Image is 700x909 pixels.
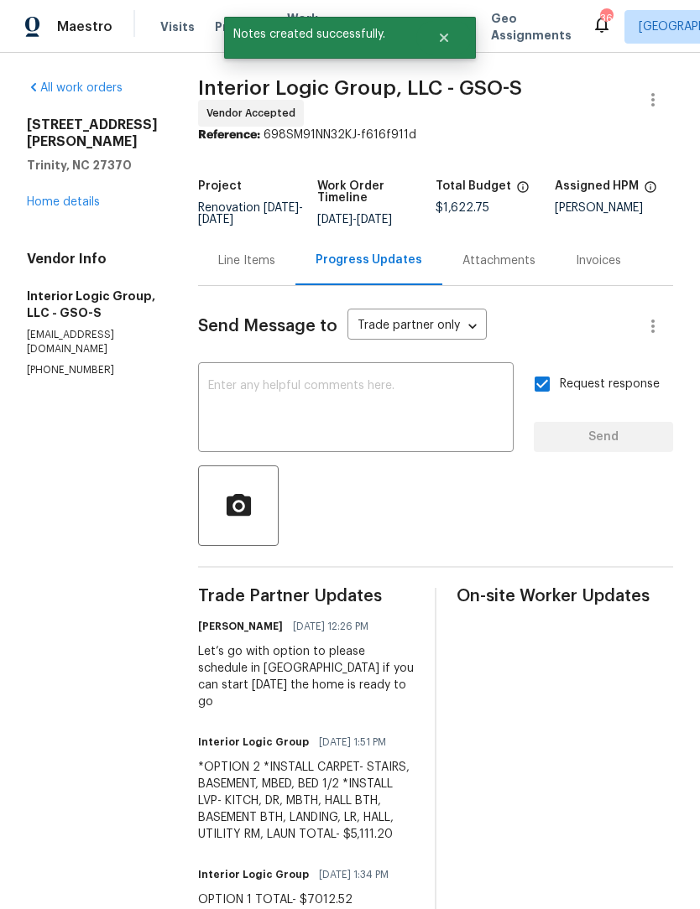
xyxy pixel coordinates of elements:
span: The total cost of line items that have been proposed by Opendoor. This sum includes line items th... [516,180,530,202]
div: 36 [600,10,612,27]
span: Geo Assignments [491,10,572,44]
span: [DATE] [317,214,353,226]
span: [DATE] 1:51 PM [319,734,386,751]
span: $1,622.75 [436,202,489,214]
div: Trade partner only [347,313,487,340]
span: - [198,202,303,226]
button: Close [416,21,472,55]
span: [DATE] 1:34 PM [319,866,389,883]
b: Reference: [198,129,260,141]
h6: Interior Logic Group [198,734,309,751]
span: Request response [560,376,660,393]
h6: Interior Logic Group [198,866,309,883]
span: Notes created successfully. [224,17,416,52]
h5: Project [198,180,242,192]
h5: Trinity, NC 27370 [27,157,158,174]
span: Visits [160,18,195,35]
span: On-site Worker Updates [457,588,673,605]
h2: [STREET_ADDRESS][PERSON_NAME] [27,117,158,150]
h5: Interior Logic Group, LLC - GSO-S [27,288,158,321]
span: Work Orders [287,10,330,44]
h5: Assigned HPM [555,180,639,192]
span: Maestro [57,18,112,35]
h5: Total Budget [436,180,511,192]
span: [DATE] [357,214,392,226]
div: Attachments [462,252,535,269]
span: Projects [215,18,267,35]
p: [EMAIL_ADDRESS][DOMAIN_NAME] [27,328,158,356]
div: Let’s go with option to please schedule in [GEOGRAPHIC_DATA] if you can start [DATE] the home is ... [198,643,415,710]
span: Interior Logic Group, LLC - GSO-S [198,78,522,98]
p: [PHONE_NUMBER] [27,363,158,377]
a: Home details [27,196,100,208]
div: OPTION 1 TOTAL- $7012.52 [198,891,399,908]
span: The hpm assigned to this work order. [644,180,657,202]
h6: [PERSON_NAME] [198,618,283,635]
div: 698SM91NN32KJ-f616f911d [198,127,673,143]
div: [PERSON_NAME] [555,202,674,214]
span: [DATE] 12:26 PM [293,618,368,635]
div: Invoices [576,252,621,269]
h5: Work Order Timeline [317,180,436,204]
h4: Vendor Info [27,251,158,268]
span: Trade Partner Updates [198,588,415,605]
span: [DATE] [264,202,299,214]
div: Progress Updates [316,252,422,268]
span: Vendor Accepted [206,105,302,122]
span: - [317,214,392,226]
span: Send Message to [198,318,337,335]
span: Renovation [198,202,303,226]
span: [DATE] [198,214,233,226]
div: *OPTION 2 *INSTALL CARPET- STAIRS, BASEMENT, MBED, BED 1/2 *INSTALL LVP- KITCH, DR, MBTH, HALL BT... [198,759,415,843]
a: All work orders [27,82,123,94]
div: Line Items [218,252,275,269]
